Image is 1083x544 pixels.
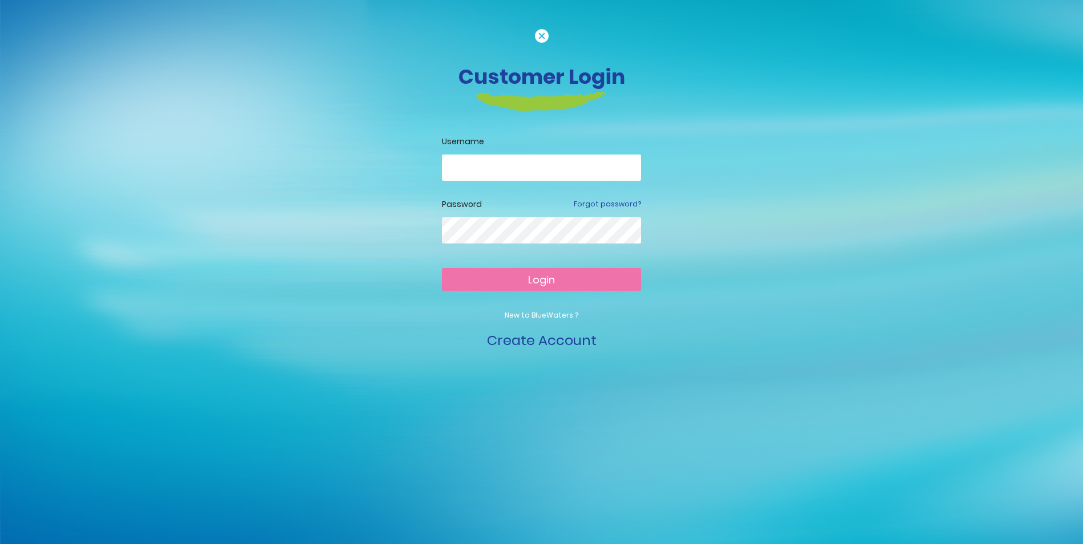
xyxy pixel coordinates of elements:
[225,64,859,89] h3: Customer Login
[442,198,482,210] label: Password
[574,199,641,209] a: Forgot password?
[535,29,549,43] img: cancel
[442,136,641,148] label: Username
[476,92,607,111] img: login-heading-border.png
[528,273,555,287] span: Login
[442,268,641,291] button: Login
[487,331,597,350] a: Create Account
[442,310,641,320] p: New to BlueWaters ?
